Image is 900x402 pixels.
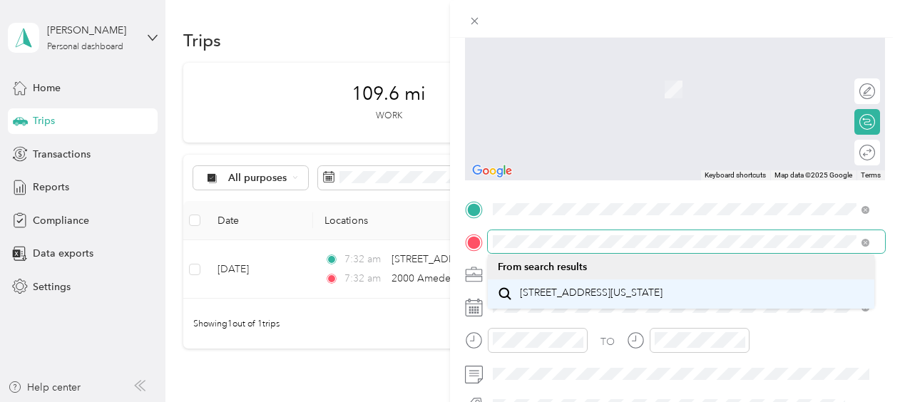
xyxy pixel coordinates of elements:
a: Open this area in Google Maps (opens a new window) [469,162,516,180]
button: Keyboard shortcuts [705,170,766,180]
div: TO [600,334,615,349]
span: From search results [498,261,587,273]
span: Map data ©2025 Google [774,171,852,179]
span: [STREET_ADDRESS][US_STATE] [520,287,663,299]
iframe: Everlance-gr Chat Button Frame [820,322,900,402]
img: Google [469,162,516,180]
